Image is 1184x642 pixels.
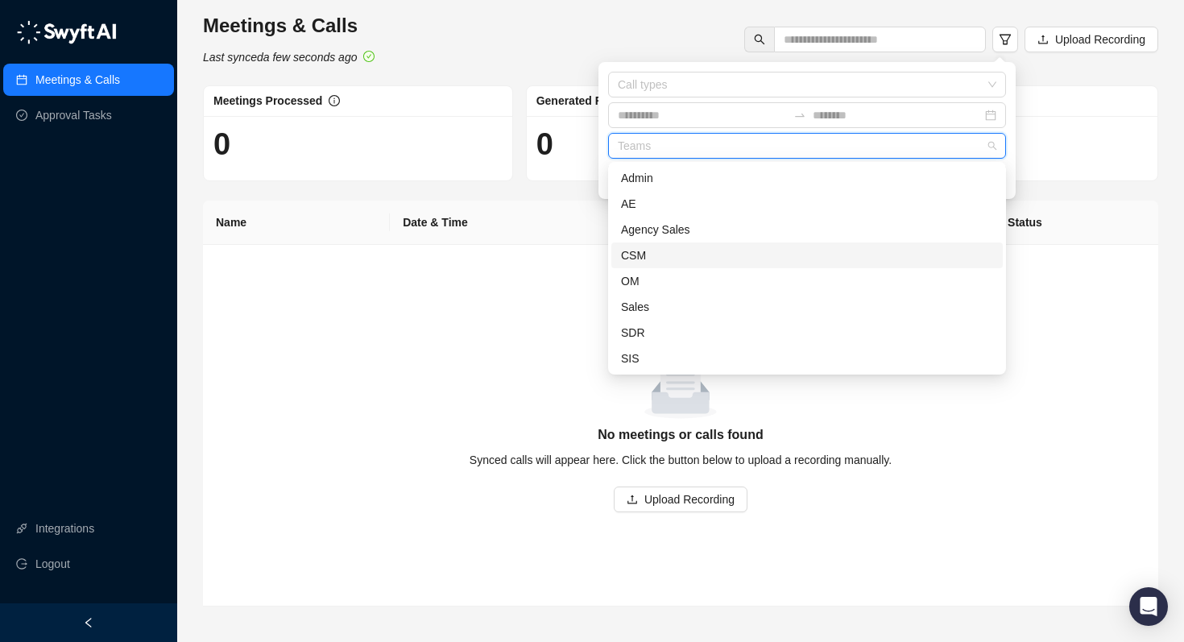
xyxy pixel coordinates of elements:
[536,126,826,163] h1: 0
[16,558,27,570] span: logout
[754,34,765,45] span: search
[614,487,747,512] button: Upload Recording
[16,20,117,44] img: logo-05li4sbe.png
[203,51,357,64] i: Last synced a few seconds ago
[621,350,993,367] div: SIS
[222,425,1139,445] h5: No meetings or calls found
[1055,31,1145,48] span: Upload Recording
[35,64,120,96] a: Meetings & Calls
[611,217,1003,242] div: Agency Sales
[621,324,993,342] div: SDR
[203,201,390,245] th: Name
[999,33,1012,46] span: filter
[621,221,993,238] div: Agency Sales
[621,195,993,213] div: AE
[621,169,993,187] div: Admin
[611,320,1003,346] div: SDR
[83,617,94,628] span: left
[611,191,1003,217] div: AE
[611,165,1003,191] div: Admin
[35,99,112,131] a: Approval Tasks
[203,13,375,39] h3: Meetings & Calls
[627,494,638,505] span: upload
[35,512,94,545] a: Integrations
[611,268,1003,294] div: OM
[390,201,690,245] th: Date & Time
[611,346,1003,371] div: SIS
[1025,27,1158,52] button: Upload Recording
[621,246,993,264] div: CSM
[793,109,806,122] span: swap-right
[621,298,993,316] div: Sales
[213,94,322,107] span: Meetings Processed
[470,454,892,466] span: Synced calls will appear here. Click the button below to upload a recording manually.
[644,491,735,508] span: Upload Recording
[611,294,1003,320] div: Sales
[621,272,993,290] div: OM
[892,201,1158,245] th: Status
[329,95,340,106] span: info-circle
[363,51,375,62] span: check-circle
[213,126,503,163] h1: 0
[35,548,70,580] span: Logout
[793,109,806,122] span: to
[1129,587,1168,626] div: Open Intercom Messenger
[1037,34,1049,45] span: upload
[536,94,628,107] span: Generated Fields
[611,242,1003,268] div: CSM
